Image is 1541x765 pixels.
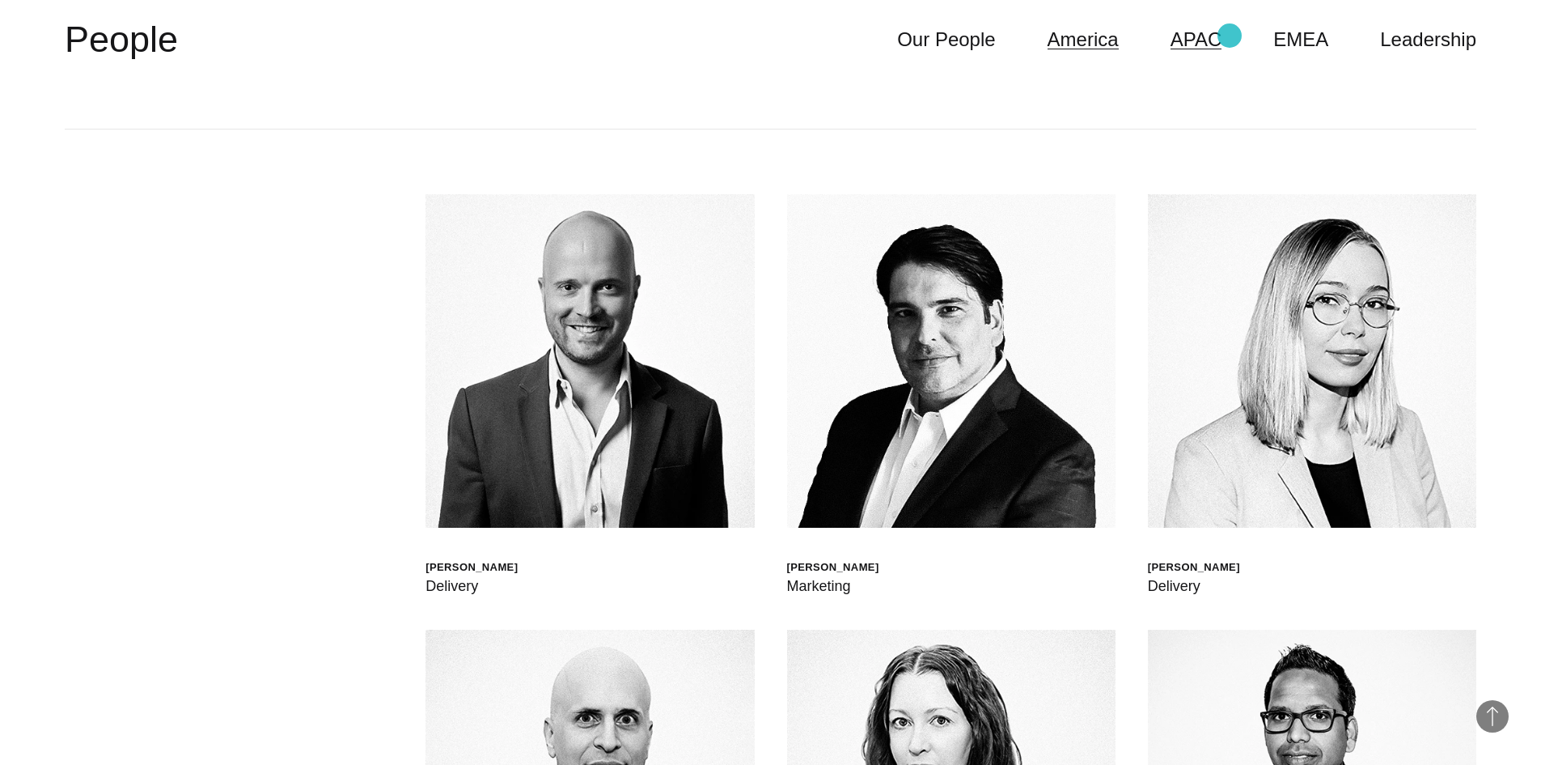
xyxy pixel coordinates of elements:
[1171,24,1222,55] a: APAC
[425,560,518,574] div: [PERSON_NAME]
[1273,24,1328,55] a: EMEA
[1148,575,1240,597] div: Delivery
[1148,560,1240,574] div: [PERSON_NAME]
[1476,700,1509,733] button: Back to Top
[787,194,1116,528] img: Mauricio Sauma
[1148,194,1476,528] img: Walt Drkula
[787,560,879,574] div: [PERSON_NAME]
[425,575,518,597] div: Delivery
[425,194,754,528] img: Nick Piper
[65,15,178,64] h2: People
[897,24,995,55] a: Our People
[1048,24,1119,55] a: America
[787,575,879,597] div: Marketing
[1380,24,1476,55] a: Leadership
